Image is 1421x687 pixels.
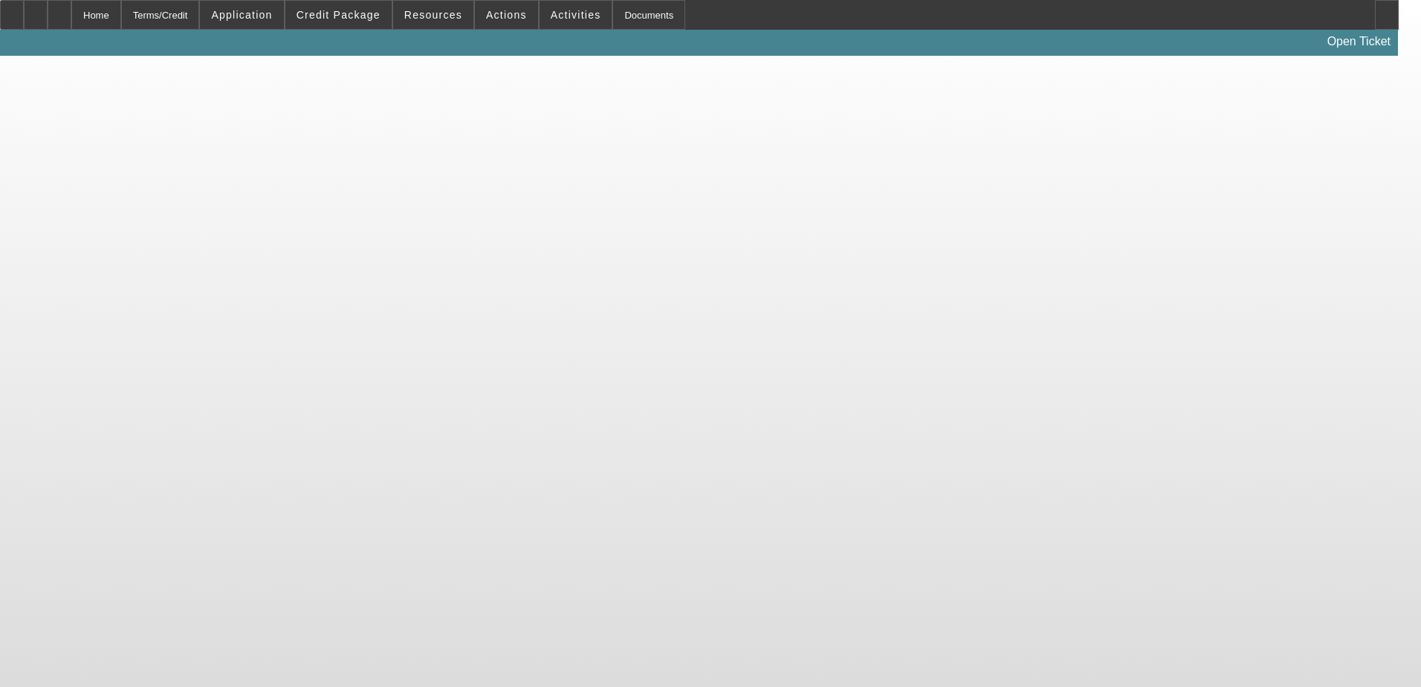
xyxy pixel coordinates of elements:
a: Open Ticket [1321,29,1396,54]
span: Credit Package [297,9,381,21]
button: Activities [540,1,612,29]
span: Actions [486,9,527,21]
button: Resources [393,1,473,29]
span: Resources [404,9,462,21]
span: Application [211,9,272,21]
button: Actions [475,1,538,29]
span: Activities [551,9,601,21]
button: Application [200,1,283,29]
button: Credit Package [285,1,392,29]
